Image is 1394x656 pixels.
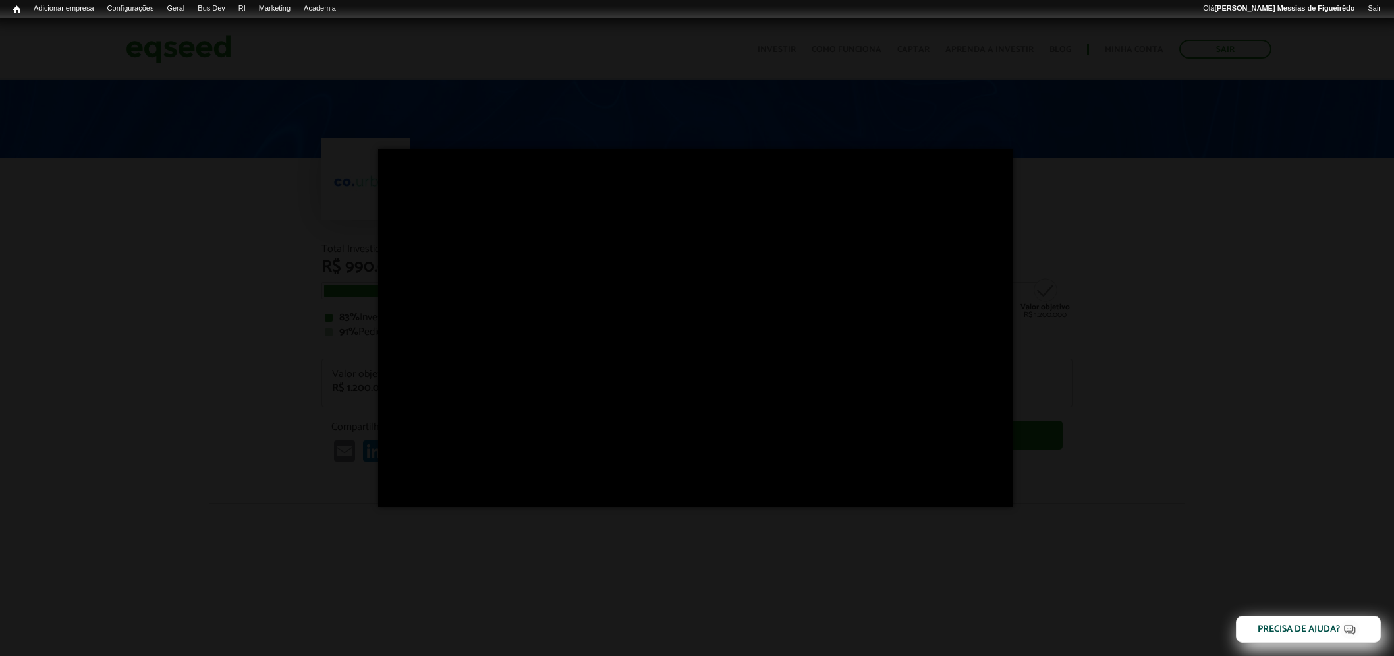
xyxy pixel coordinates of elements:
[1196,3,1361,14] a: Olá[PERSON_NAME] Messias de Figueirêdo
[7,3,27,16] a: Início
[191,3,232,14] a: Bus Dev
[297,3,343,14] a: Academia
[232,3,252,14] a: RI
[101,3,161,14] a: Configurações
[27,3,101,14] a: Adicionar empresa
[1361,3,1387,14] a: Sair
[1214,4,1354,12] strong: [PERSON_NAME] Messias de Figueirêdo
[13,5,20,14] span: Início
[252,3,297,14] a: Marketing
[160,3,191,14] a: Geral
